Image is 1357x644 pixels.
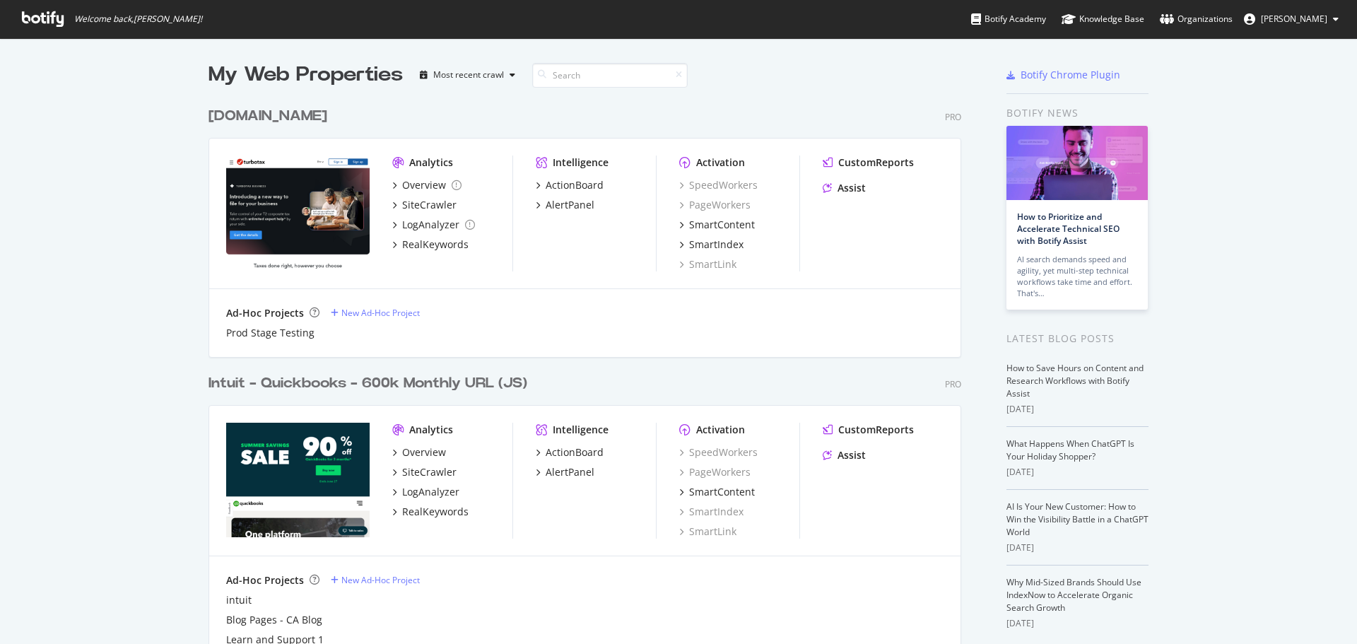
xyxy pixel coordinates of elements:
a: ActionBoard [536,445,604,459]
a: What Happens When ChatGPT Is Your Holiday Shopper? [1006,438,1134,462]
div: Intuit - Quickbooks - 600k Monthly URL (JS) [208,373,527,394]
a: How to Save Hours on Content and Research Workflows with Botify Assist [1006,362,1144,399]
div: Intelligence [553,423,609,437]
div: AlertPanel [546,198,594,212]
div: CustomReports [838,423,914,437]
a: PageWorkers [679,198,751,212]
div: Organizations [1160,12,1233,26]
div: SmartContent [689,485,755,499]
a: intuit [226,593,252,607]
div: LogAnalyzer [402,218,459,232]
a: How to Prioritize and Accelerate Technical SEO with Botify Assist [1017,211,1120,247]
div: Assist [838,448,866,462]
div: ActionBoard [546,178,604,192]
div: SiteCrawler [402,465,457,479]
a: SmartIndex [679,505,744,519]
a: RealKeywords [392,505,469,519]
div: [DATE] [1006,541,1149,554]
a: LogAnalyzer [392,218,475,232]
a: SmartContent [679,218,755,232]
div: Knowledge Base [1062,12,1144,26]
a: Botify Chrome Plugin [1006,68,1120,82]
input: Search [532,63,688,88]
a: ActionBoard [536,178,604,192]
div: New Ad-Hoc Project [341,574,420,586]
div: RealKeywords [402,505,469,519]
span: Bryson Meunier [1261,13,1327,25]
div: Botify Chrome Plugin [1021,68,1120,82]
a: Blog Pages - CA Blog [226,613,322,627]
div: [DATE] [1006,403,1149,416]
a: RealKeywords [392,238,469,252]
a: New Ad-Hoc Project [331,574,420,586]
div: AlertPanel [546,465,594,479]
button: [PERSON_NAME] [1233,8,1350,30]
div: SmartContent [689,218,755,232]
a: CustomReports [823,423,914,437]
div: My Web Properties [208,61,403,89]
div: Botify Academy [971,12,1046,26]
div: Most recent crawl [433,71,504,79]
a: CustomReports [823,156,914,170]
a: SpeedWorkers [679,445,758,459]
a: PageWorkers [679,465,751,479]
div: [DATE] [1006,466,1149,479]
div: Intelligence [553,156,609,170]
a: AI Is Your New Customer: How to Win the Visibility Battle in a ChatGPT World [1006,500,1149,538]
a: AlertPanel [536,198,594,212]
a: Overview [392,178,462,192]
div: SiteCrawler [402,198,457,212]
img: quickbooks.intuit.com [226,423,370,537]
button: Most recent crawl [414,64,521,86]
div: SmartIndex [689,238,744,252]
div: Analytics [409,156,453,170]
div: Analytics [409,423,453,437]
a: SmartContent [679,485,755,499]
a: Prod Stage Testing [226,326,315,340]
div: Latest Blog Posts [1006,331,1149,346]
a: [DOMAIN_NAME] [208,106,333,127]
a: LogAnalyzer [392,485,459,499]
div: LogAnalyzer [402,485,459,499]
div: AI search demands speed and agility, yet multi-step technical workflows take time and effort. Tha... [1017,254,1137,299]
a: SmartLink [679,257,736,271]
a: SiteCrawler [392,198,457,212]
a: Assist [823,448,866,462]
a: Why Mid-Sized Brands Should Use IndexNow to Accelerate Organic Search Growth [1006,576,1141,614]
div: CustomReports [838,156,914,170]
a: SmartIndex [679,238,744,252]
a: New Ad-Hoc Project [331,307,420,319]
img: How to Prioritize and Accelerate Technical SEO with Botify Assist [1006,126,1148,200]
a: SiteCrawler [392,465,457,479]
div: [DOMAIN_NAME] [208,106,327,127]
a: AlertPanel [536,465,594,479]
a: Intuit - Quickbooks - 600k Monthly URL (JS) [208,373,533,394]
div: Assist [838,181,866,195]
a: SmartLink [679,525,736,539]
div: ActionBoard [546,445,604,459]
a: Overview [392,445,446,459]
div: Overview [402,178,446,192]
div: Pro [945,378,961,390]
div: RealKeywords [402,238,469,252]
div: Activation [696,156,745,170]
div: Activation [696,423,745,437]
span: Welcome back, [PERSON_NAME] ! [74,13,202,25]
img: turbotax.intuit.ca [226,156,370,270]
a: SpeedWorkers [679,178,758,192]
div: Ad-Hoc Projects [226,573,304,587]
div: Pro [945,111,961,123]
a: Assist [823,181,866,195]
div: Overview [402,445,446,459]
div: [DATE] [1006,617,1149,630]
